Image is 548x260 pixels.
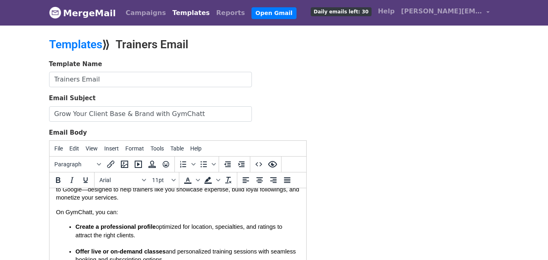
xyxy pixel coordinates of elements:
[51,173,65,187] button: Bold
[26,101,134,107] span: Engage with potential clients and fans
[49,94,96,103] label: Email Subject
[234,157,248,171] button: Increase indent
[86,145,98,152] span: View
[266,173,280,187] button: Align right
[251,7,297,19] a: Open Gmail
[26,35,106,42] span: Create a professional profile
[145,157,159,171] button: Insert template
[169,5,213,21] a: Templates
[375,3,398,19] a: Help
[252,157,266,171] button: Source code
[253,173,266,187] button: Align center
[280,173,294,187] button: Justify
[201,173,221,187] div: Background color
[159,157,173,171] button: Emoticons
[181,85,247,91] span: directly to your audience.
[26,101,239,116] span: through real-time community chats and direct messaging.
[131,157,145,171] button: Insert/edit media
[170,145,184,152] span: Table
[221,157,234,171] button: Decrease indent
[49,4,116,21] a: MergeMail
[307,3,374,19] a: Daily emails left: 30
[190,145,202,152] span: Help
[104,157,118,171] button: Insert/edit link
[213,5,248,21] a: Reports
[26,35,234,50] span: optimized for location, specialties, and ratings to attract the right clients.
[398,3,493,22] a: [PERSON_NAME][EMAIL_ADDRESS][DOMAIN_NAME]
[26,85,181,91] span: Sell training plans, programs, or branded merchandise
[149,173,177,187] button: Font sizes
[104,145,119,152] span: Insert
[266,157,279,171] button: Preview
[181,173,201,187] div: Text color
[221,173,235,187] button: Clear formatting
[26,60,116,67] span: Offer live or on-demand classes
[54,145,63,152] span: File
[69,145,79,152] span: Edit
[99,177,139,183] span: Arial
[122,5,169,21] a: Campaigns
[96,173,149,187] button: Fonts
[49,6,61,19] img: MergeMail logo
[118,157,131,171] button: Insert/edit image
[311,7,371,16] span: Daily emails left: 30
[49,38,102,51] a: Templates
[51,157,104,171] button: Blocks
[125,145,144,152] span: Format
[26,60,248,75] span: and personalized training sessions with seamless booking and subscription options.
[401,6,482,16] span: [PERSON_NAME][EMAIL_ADDRESS][DOMAIN_NAME]
[49,128,87,138] label: Email Body
[65,173,79,187] button: Italic
[176,157,197,171] div: Numbered list
[152,177,170,183] span: 11pt
[79,173,92,187] button: Underline
[54,161,94,168] span: Paragraph
[507,221,548,260] iframe: Chat Widget
[26,126,135,132] span: Leverage featured placements and ads
[49,60,102,69] label: Template Name
[197,157,217,171] div: Bullet list
[6,21,69,27] span: On GymChatt, you can:
[49,38,345,52] h2: ⟫ Trainers Email
[150,145,164,152] span: Tools
[239,173,253,187] button: Align left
